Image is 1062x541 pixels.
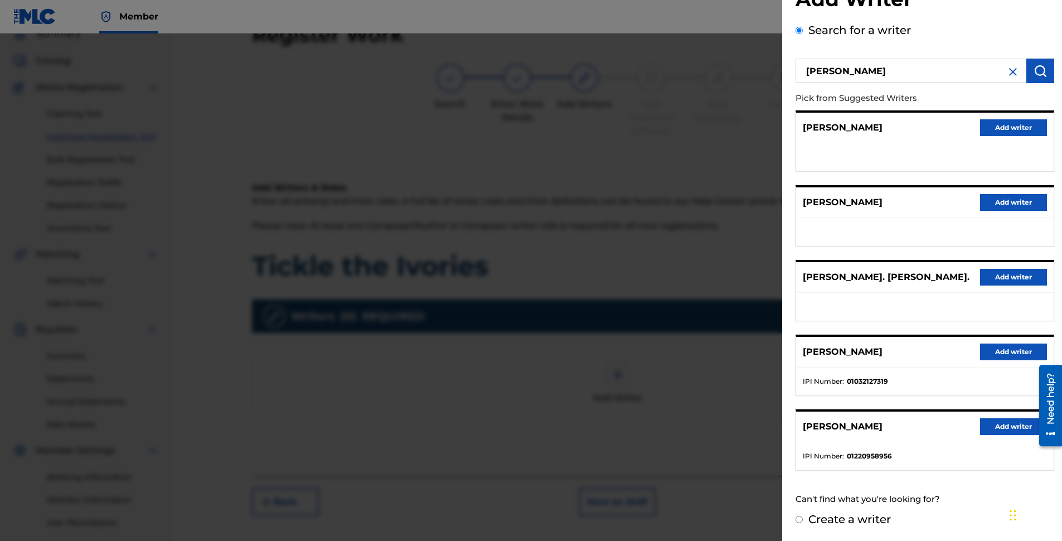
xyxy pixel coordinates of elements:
button: Add writer [980,194,1047,211]
iframe: Chat Widget [1006,487,1062,541]
button: Add writer [980,119,1047,136]
label: Create a writer [808,513,891,526]
strong: 01220958956 [847,451,892,461]
p: [PERSON_NAME] [803,345,882,359]
img: close [1006,65,1020,79]
img: Search Works [1034,64,1047,78]
p: [PERSON_NAME] [803,420,882,433]
button: Add writer [980,269,1047,286]
strong: 01032127319 [847,376,888,387]
iframe: Resource Center [1031,361,1062,451]
img: Top Rightsholder [99,10,113,23]
img: MLC Logo [13,8,56,25]
button: Add writer [980,344,1047,360]
button: Add writer [980,418,1047,435]
p: [PERSON_NAME] [803,121,882,134]
p: [PERSON_NAME] [803,196,882,209]
span: IPI Number : [803,376,844,387]
p: Pick from Suggested Writers [796,86,991,110]
span: Member [119,10,158,23]
div: Drag [1010,499,1016,532]
p: [PERSON_NAME]. [PERSON_NAME]. [803,270,969,284]
label: Search for a writer [808,23,911,37]
input: Search writer's name or IPI Number [796,59,1026,83]
div: Can't find what you're looking for? [796,487,1054,511]
span: IPI Number : [803,451,844,461]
